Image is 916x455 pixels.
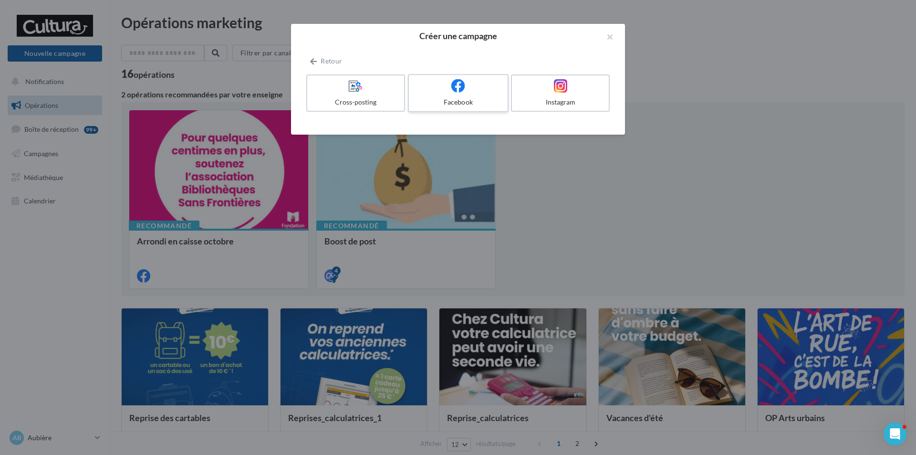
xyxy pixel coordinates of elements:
[413,97,503,107] div: Facebook
[516,97,605,107] div: Instagram
[306,32,610,40] h2: Créer une campagne
[884,423,906,445] iframe: Intercom live chat
[311,97,400,107] div: Cross-posting
[306,55,346,67] button: Retour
